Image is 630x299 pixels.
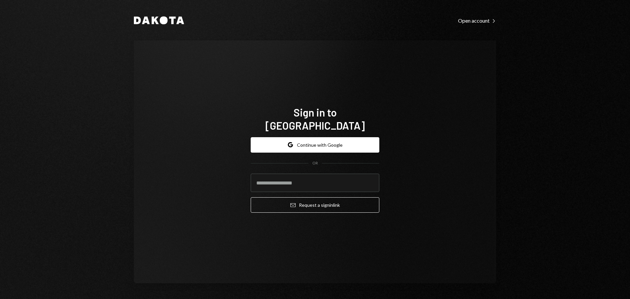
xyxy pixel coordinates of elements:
h1: Sign in to [GEOGRAPHIC_DATA] [251,106,379,132]
button: Request a signinlink [251,197,379,213]
div: OR [312,160,318,166]
a: Open account [458,17,496,24]
button: Continue with Google [251,137,379,153]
